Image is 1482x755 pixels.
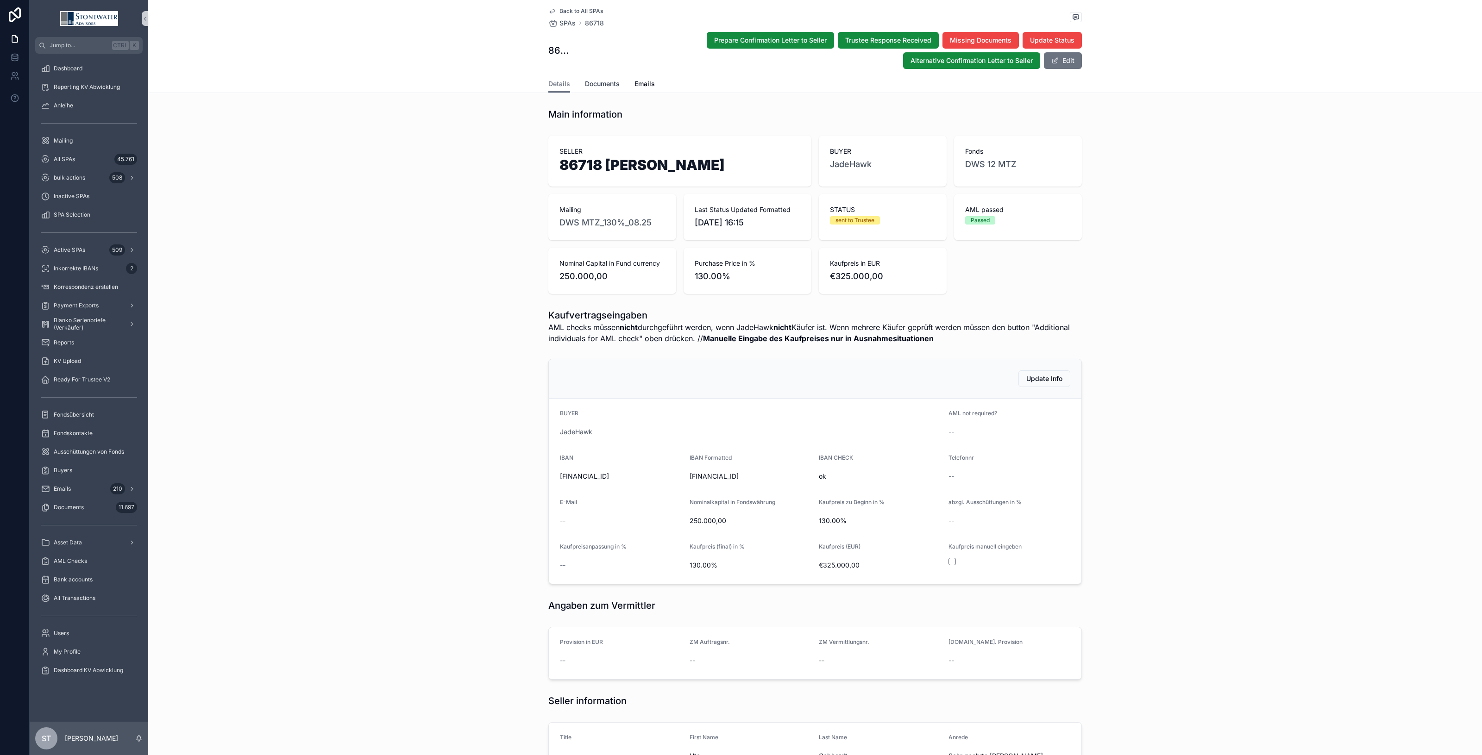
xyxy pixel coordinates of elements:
[819,543,860,550] span: Kaufpreis (EUR)
[819,734,847,741] span: Last Name
[60,11,118,26] img: App logo
[54,504,84,511] span: Documents
[585,19,604,28] a: 86718
[54,557,87,565] span: AML Checks
[35,625,143,642] a: Users
[35,462,143,479] a: Buyers
[560,656,565,665] span: --
[559,216,652,229] span: DWS MTZ_130%_08.25
[35,316,143,332] a: Blanko Serienbriefe (Verkäufer)
[948,427,954,437] span: --
[54,448,124,455] span: Ausschüttungen von Fonds
[54,302,99,309] span: Payment Exports
[690,561,812,570] span: 130.00%
[560,516,565,525] span: --
[109,172,125,183] div: 508
[35,132,143,149] a: Mailing
[1030,36,1074,45] span: Update Status
[548,108,622,121] h1: Main information
[131,42,138,49] span: K
[54,376,110,383] span: Ready For Trustee V2
[634,79,655,88] span: Emails
[585,79,620,88] span: Documents
[35,553,143,569] a: AML Checks
[35,297,143,314] a: Payment Exports
[559,259,665,268] span: Nominal Capital in Fund currency
[559,19,576,28] span: SPAs
[819,656,824,665] span: --
[35,643,143,660] a: My Profile
[585,75,620,94] a: Documents
[109,244,125,256] div: 509
[707,32,834,49] button: Prepare Confirmation Letter to Seller
[35,334,143,351] a: Reports
[548,44,572,57] h1: 86718
[54,283,118,291] span: Korrespondenz erstellen
[819,561,941,570] span: €325.000,00
[948,454,974,461] span: Telefonnr
[971,216,990,225] div: Passed
[1026,374,1062,383] span: Update Info
[35,151,143,168] a: All SPAs45.761
[548,309,1082,322] h1: Kaufvertragseingaben
[620,323,638,332] strong: nicht
[54,648,81,655] span: My Profile
[112,41,129,50] span: Ctrl
[35,60,143,77] a: Dashboard
[30,54,148,691] div: scrollable content
[560,427,592,437] a: JadeHawk
[54,83,120,91] span: Reporting KV Abwicklung
[819,638,869,645] span: ZM Vermittlungsnr.
[695,270,800,283] span: 130.00%
[54,65,82,72] span: Dashboard
[54,137,73,144] span: Mailing
[65,734,118,743] p: [PERSON_NAME]
[560,734,571,741] span: Title
[819,472,941,481] span: ok
[690,543,745,550] span: Kaufpreis (final) in %
[830,158,872,171] a: JadeHawk
[548,19,576,28] a: SPAs
[560,638,603,645] span: Provision in EUR
[35,371,143,388] a: Ready For Trustee V2
[54,485,71,493] span: Emails
[773,323,791,332] strong: nicht
[690,499,775,505] span: Nominalkapital in Fondswährung
[830,147,936,156] span: BUYER
[560,410,578,417] span: BUYER
[35,443,143,460] a: Ausschüttungen von Fonds
[830,259,936,268] span: Kaufpreis in EUR
[54,467,72,474] span: Buyers
[703,334,934,343] strong: Manuelle Eingabe des Kaufpreises nur in Ausnahmesituationen
[903,52,1040,69] button: Alternative Confirmation Letter to Seller
[559,270,665,283] span: 250.000,00
[560,454,573,461] span: IBAN
[690,472,812,481] span: [FINANCIAL_ID]
[559,7,603,15] span: Back to All SPAs
[42,733,51,744] span: ST
[54,576,93,583] span: Bank accounts
[950,36,1011,45] span: Missing Documents
[830,270,936,283] span: €325.000,00
[110,483,125,494] div: 210
[35,242,143,258] a: Active SPAs509
[548,75,570,93] a: Details
[1044,52,1082,69] button: Edit
[54,667,123,674] span: Dashboard KV Abwicklung
[714,36,827,45] span: Prepare Confirmation Letter to Seller
[54,211,90,218] span: SPA Selection
[948,499,1022,505] span: abzgl. Ausschüttungen in %
[54,317,121,331] span: Blanko Serienbriefe (Verkäufer)
[35,353,143,369] a: KV Upload
[35,260,143,277] a: Inkorrekte IBANs2
[819,454,853,461] span: IBAN CHECK
[695,205,800,214] span: Last Status Updated Formatted
[35,662,143,679] a: Dashboard KV Abwicklung
[845,36,931,45] span: Trustee Response Received
[559,205,665,214] span: Mailing
[965,205,1071,214] span: AML passed
[948,656,954,665] span: --
[35,97,143,114] a: Anleihe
